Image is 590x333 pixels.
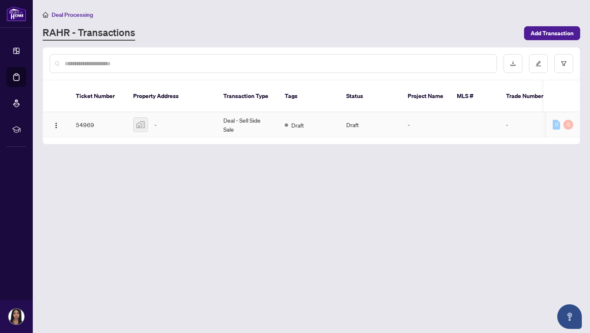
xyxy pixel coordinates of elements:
button: filter [554,54,573,73]
span: download [510,61,516,66]
img: Profile Icon [9,309,24,324]
td: Draft [340,112,401,137]
span: filter [561,61,567,66]
th: Transaction Type [217,80,278,112]
span: home [43,12,48,18]
img: logo [7,6,26,21]
div: 0 [563,120,573,130]
img: Logo [53,122,59,129]
button: edit [529,54,548,73]
th: Trade Number [499,80,557,112]
div: 0 [553,120,560,130]
td: 54969 [69,112,127,137]
td: - [499,112,557,137]
button: Logo [50,118,63,131]
th: Status [340,80,401,112]
button: Open asap [557,304,582,329]
th: Project Name [401,80,450,112]
button: download [504,54,522,73]
span: edit [536,61,541,66]
span: Deal Processing [52,11,93,18]
th: Tags [278,80,340,112]
span: - [154,120,157,129]
img: thumbnail-img [134,118,147,132]
td: Deal - Sell Side Sale [217,112,278,137]
span: Add Transaction [531,27,574,40]
td: - [401,112,450,137]
span: Draft [291,121,304,130]
th: MLS # [450,80,499,112]
th: Ticket Number [69,80,127,112]
button: Add Transaction [524,26,580,40]
th: Property Address [127,80,217,112]
a: RAHR - Transactions [43,26,135,41]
